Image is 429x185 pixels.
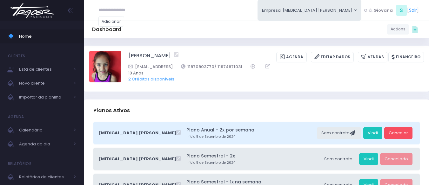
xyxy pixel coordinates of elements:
[8,111,24,123] h4: Agenda
[181,63,243,70] a: 11970903770/ 11974671031
[128,63,173,70] a: [EMAIL_ADDRESS]
[276,52,307,62] a: Agenda
[388,52,424,62] a: Financeiro
[19,32,76,41] span: Home
[128,52,171,62] a: [PERSON_NAME]
[128,76,174,82] a: 2 Créditos disponíveis
[8,50,25,62] h4: Clientes
[409,23,421,35] div: Quick actions
[384,127,412,139] a: Cancelar
[19,65,70,73] span: Lista de clientes
[364,7,372,14] span: Olá,
[311,52,354,62] a: Editar Dados
[317,127,361,139] div: Sem contrato
[93,101,130,119] h3: Planos Ativos
[19,126,70,134] span: Calendário
[8,157,31,170] h4: Relatórios
[186,134,315,139] small: Início 5 de Setembro de 2024
[373,7,393,14] span: Giovana
[363,127,382,139] a: Vindi
[89,51,121,84] label: Alterar foto de perfil
[396,5,407,16] span: S
[186,127,315,133] a: Plano Anual - 2x por semana
[99,130,176,136] span: [MEDICAL_DATA] [PERSON_NAME]
[19,79,70,87] span: Novo cliente
[320,153,357,165] div: Sem contrato
[19,93,70,101] span: Importar da planilha
[387,24,409,35] a: Actions
[99,156,176,162] span: [MEDICAL_DATA] [PERSON_NAME]
[92,26,121,33] h5: Dashboard
[361,3,421,17] div: [ ]
[89,51,121,82] img: BEATRIZ PIVATO
[186,153,318,159] a: Plano Semestral - 2x
[19,173,70,181] span: Relatórios de clientes
[409,7,417,14] a: Sair
[19,140,70,148] span: Agenda do dia
[358,52,387,62] a: Vendas
[128,70,416,76] span: 10 Anos
[98,16,124,27] a: Adicionar
[186,160,318,165] small: Início 5 de Setembro de 2024
[359,153,378,165] a: Vindi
